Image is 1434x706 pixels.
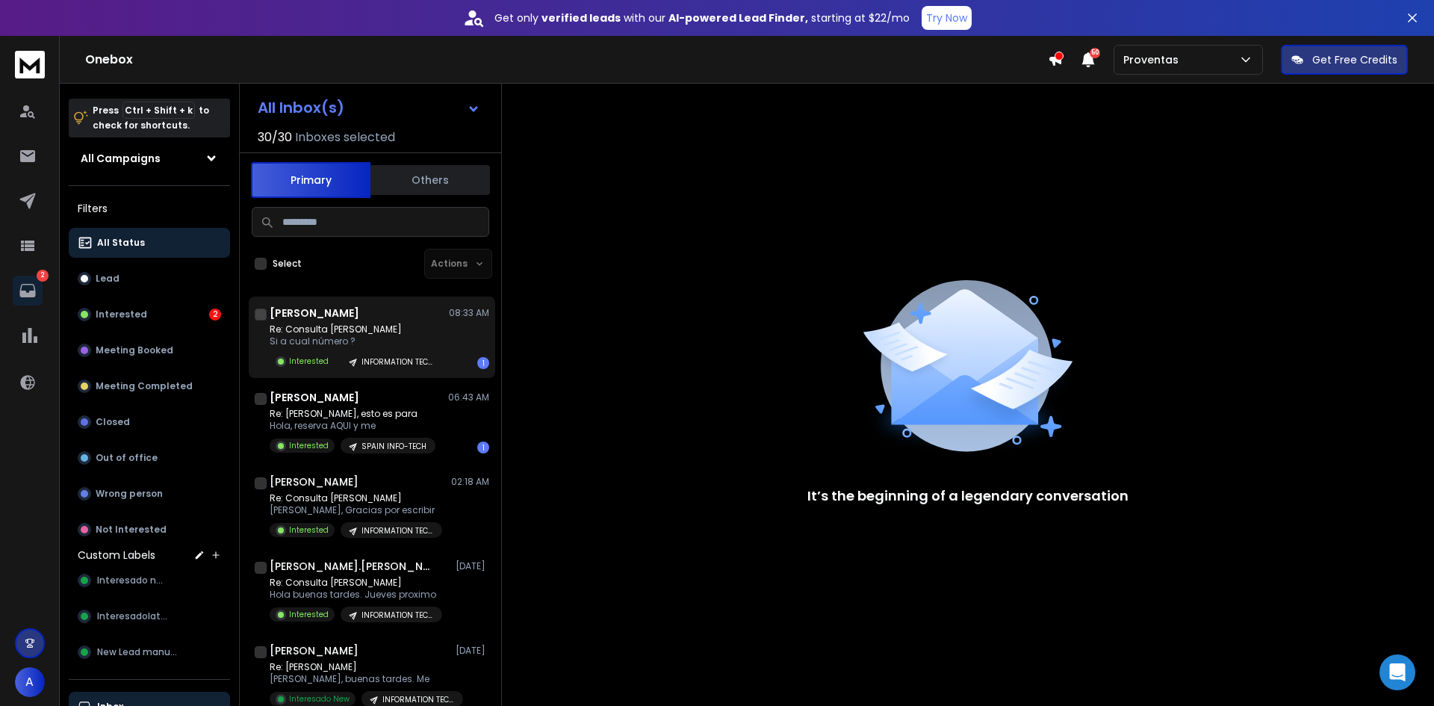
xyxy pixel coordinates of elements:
[270,408,435,420] p: Re: [PERSON_NAME], esto es para
[270,323,442,335] p: Re: Consulta [PERSON_NAME]
[807,486,1129,507] p: It’s the beginning of a legendary conversation
[251,162,370,198] button: Primary
[122,102,195,119] span: Ctrl + Shift + k
[361,356,433,368] p: INFORMATION TECH SERVICES LATAM
[1090,48,1100,58] span: 50
[97,237,145,249] p: All Status
[270,474,358,489] h1: [PERSON_NAME]
[1281,45,1408,75] button: Get Free Credits
[69,443,230,473] button: Out of office
[270,589,442,601] p: Hola buenas tardes. Jueves proximo
[96,524,167,536] p: Not Interested
[85,51,1048,69] h1: Onebox
[96,452,158,464] p: Out of office
[370,164,490,196] button: Others
[93,103,209,133] p: Press to check for shortcuts.
[270,504,442,516] p: [PERSON_NAME], Gracias por escribir
[270,492,442,504] p: Re: Consulta [PERSON_NAME]
[69,143,230,173] button: All Campaigns
[96,309,147,321] p: Interested
[15,667,45,697] button: A
[209,309,221,321] div: 2
[449,307,489,319] p: 08:33 AM
[69,637,230,667] button: New Lead manual
[289,356,329,367] p: Interested
[81,151,161,166] h1: All Campaigns
[69,479,230,509] button: Wrong person
[1123,52,1185,67] p: Proventas
[382,694,454,705] p: INFORMATION TECH SERVICES LATAM
[78,548,155,563] h3: Custom Labels
[477,357,489,369] div: 1
[270,420,435,432] p: Hola, reserva AQUI y me
[1379,654,1415,690] div: Open Intercom Messenger
[96,380,193,392] p: Meeting Completed
[69,601,230,631] button: Interesadolater
[37,270,49,282] p: 2
[69,300,230,329] button: Interested2
[289,693,350,705] p: Interesado New
[295,128,395,146] h3: Inboxes selected
[289,524,329,536] p: Interested
[270,643,358,658] h1: [PERSON_NAME]
[258,100,344,115] h1: All Inbox(s)
[246,93,492,123] button: All Inbox(s)
[456,645,489,657] p: [DATE]
[541,10,621,25] strong: verified leads
[361,441,426,452] p: SPAIN INFO-TECH
[361,525,433,536] p: INFORMATION TECH SERVICES LATAM
[69,198,230,219] h3: Filters
[13,276,43,306] a: 2
[69,371,230,401] button: Meeting Completed
[69,566,230,595] button: Interesado new
[289,609,329,620] p: Interested
[69,228,230,258] button: All Status
[922,6,972,30] button: Try Now
[270,661,449,673] p: Re: [PERSON_NAME]
[69,335,230,365] button: Meeting Booked
[289,440,329,451] p: Interested
[1312,52,1397,67] p: Get Free Credits
[270,390,359,405] h1: [PERSON_NAME]
[361,610,433,621] p: INFORMATION TECH SERVICES LATAM
[926,10,967,25] p: Try Now
[451,476,489,488] p: 02:18 AM
[477,442,489,453] div: 1
[494,10,910,25] p: Get only with our starting at $22/mo
[96,273,119,285] p: Lead
[668,10,808,25] strong: AI-powered Lead Finder,
[270,559,434,574] h1: [PERSON_NAME].[PERSON_NAME] [DOMAIN_NAME]
[69,264,230,294] button: Lead
[448,391,489,403] p: 06:43 AM
[69,515,230,545] button: Not Interested
[97,610,169,622] span: Interesadolater
[456,560,489,572] p: [DATE]
[97,575,169,586] span: Interesado new
[96,344,173,356] p: Meeting Booked
[270,577,442,589] p: Re: Consulta [PERSON_NAME]
[270,673,449,685] p: [PERSON_NAME], buenas tardes. Me
[273,258,302,270] label: Select
[96,416,130,428] p: Closed
[96,488,163,500] p: Wrong person
[15,51,45,78] img: logo
[97,646,177,658] span: New Lead manual
[258,128,292,146] span: 30 / 30
[69,407,230,437] button: Closed
[270,335,442,347] p: Si a cual número ?
[270,306,359,321] h1: [PERSON_NAME]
